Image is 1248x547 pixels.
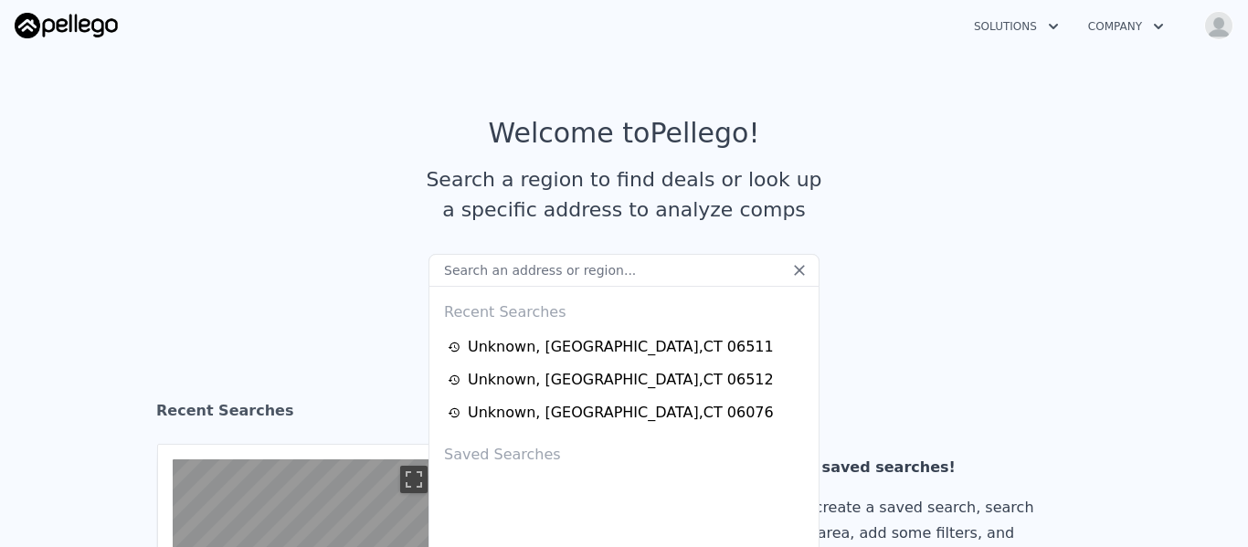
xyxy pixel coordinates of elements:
[448,336,806,358] a: Unknown, [GEOGRAPHIC_DATA],CT 06511
[1073,10,1179,43] button: Company
[437,287,811,331] div: Recent Searches
[448,369,806,391] a: Unknown, [GEOGRAPHIC_DATA],CT 06512
[448,402,806,424] a: Unknown, [GEOGRAPHIC_DATA],CT 06076
[156,385,1092,444] div: Recent Searches
[400,466,428,493] button: Toggle fullscreen view
[468,402,774,424] div: Unknown , [GEOGRAPHIC_DATA] , CT 06076
[15,13,118,38] img: Pellego
[437,429,811,473] div: Saved Searches
[959,10,1073,43] button: Solutions
[1204,11,1233,40] img: avatar
[468,369,774,391] div: Unknown , [GEOGRAPHIC_DATA] , CT 06512
[468,336,774,358] div: Unknown , [GEOGRAPHIC_DATA] , CT 06511
[428,254,820,287] input: Search an address or region...
[419,164,829,225] div: Search a region to find deals or look up a specific address to analyze comps
[489,117,760,150] div: Welcome to Pellego !
[795,455,1058,480] div: No saved searches!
